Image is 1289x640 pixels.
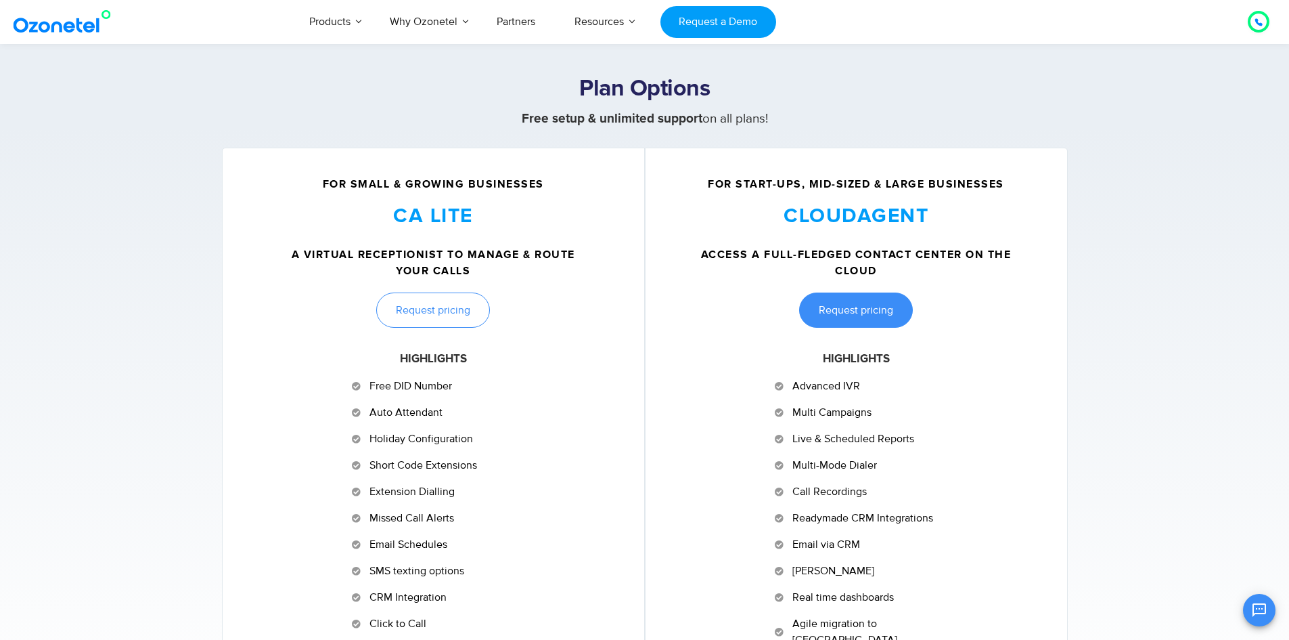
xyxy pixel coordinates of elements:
strong: Free setup & unlimited support [522,112,702,125]
a: Request pricing [376,293,490,328]
span: Real time dashboards [789,589,894,605]
span: Click to Call [366,616,426,632]
h5: A virtual receptionist to manage & route your calls [273,247,593,279]
a: Request pricing [799,293,913,328]
span: Short Code Extensions [366,457,477,473]
span: CRM Integration [366,589,447,605]
h2: Plan Options [222,76,1068,103]
span: Auto Attendant [366,404,443,421]
span: Request pricing [396,305,470,316]
h6: HIGHLIGHTS [666,351,1047,368]
span: Call Recordings [789,484,867,500]
span: Email via CRM [789,536,860,553]
h5: For Start-ups, Mid-Sized & Large Businesses [666,179,1047,190]
span: Request pricing [819,305,893,316]
span: [PERSON_NAME] [789,563,874,579]
span: Live & Scheduled Reports [789,431,914,447]
h6: HIGHLIGHTS [243,351,624,368]
span: Holiday Configuration [366,431,473,447]
span: Missed Call Alerts [366,510,454,526]
span: Free DID Number [366,378,452,394]
h5: Access a full-fledged contact center on the cloud [696,247,1016,279]
h3: CA LITE [243,203,624,230]
span: Multi-Mode Dialer [789,457,877,473]
h3: CLOUDAGENT [666,203,1047,230]
span: Readymade CRM Integrations [789,510,933,526]
a: Request a Demo [660,6,776,38]
span: Extension Dialling [366,484,455,500]
span: on all plans! [522,111,768,127]
button: Open chat [1243,594,1275,626]
span: Advanced IVR [789,378,860,394]
span: Multi Campaigns [789,404,872,421]
h5: For Small & Growing Businesses [243,179,624,190]
span: Email Schedules [366,536,447,553]
span: SMS texting options [366,563,464,579]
